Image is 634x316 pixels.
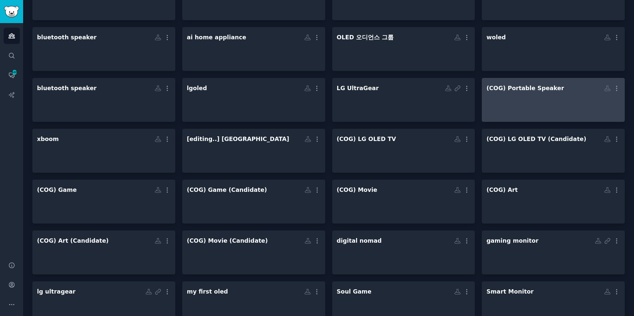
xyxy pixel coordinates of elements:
[486,186,518,194] div: (COG) Art
[337,84,379,92] div: LG UltraGear
[37,84,96,92] div: bluetooth speaker
[4,67,20,83] a: 446
[486,135,586,143] div: (COG) LG OLED TV (Candidate)
[332,129,475,173] a: (COG) LG OLED TV
[182,230,325,274] a: (COG) Movie (Candidate)
[332,27,475,71] a: OLED 오디언스 그룹
[332,78,475,122] a: LG UltraGear
[337,288,371,296] div: Soul Game
[37,237,109,245] div: (COG) Art (Candidate)
[37,186,77,194] div: (COG) Game
[37,135,59,143] div: xboom
[486,237,538,245] div: gaming monitor
[482,129,625,173] a: (COG) LG OLED TV (Candidate)
[482,180,625,224] a: (COG) Art
[37,288,76,296] div: lg ultragear
[486,288,534,296] div: Smart Monitor
[182,180,325,224] a: (COG) Game (Candidate)
[32,180,175,224] a: (COG) Game
[32,27,175,71] a: bluetooth speaker
[187,135,289,143] div: [editing..] [GEOGRAPHIC_DATA]
[337,33,394,42] div: OLED 오디언스 그룹
[182,78,325,122] a: lgoled
[12,70,18,75] span: 446
[482,27,625,71] a: woled
[187,288,228,296] div: my first oled
[486,84,564,92] div: (COG) Portable Speaker
[337,135,396,143] div: (COG) LG OLED TV
[37,33,96,42] div: bluetooth speaker
[187,237,268,245] div: (COG) Movie (Candidate)
[332,180,475,224] a: (COG) Movie
[32,78,175,122] a: bluetooth speaker
[32,129,175,173] a: xboom
[332,230,475,274] a: digital nomad
[32,230,175,274] a: (COG) Art (Candidate)
[337,186,377,194] div: (COG) Movie
[482,78,625,122] a: (COG) Portable Speaker
[182,129,325,173] a: [editing..] [GEOGRAPHIC_DATA]
[4,6,19,18] img: GummySearch logo
[187,186,267,194] div: (COG) Game (Candidate)
[337,237,382,245] div: digital nomad
[486,33,506,42] div: woled
[187,84,207,92] div: lgoled
[482,230,625,274] a: gaming monitor
[182,27,325,71] a: ai home appliance
[187,33,246,42] div: ai home appliance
